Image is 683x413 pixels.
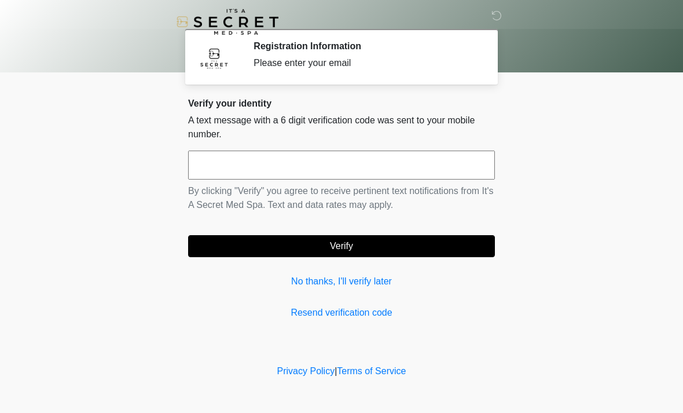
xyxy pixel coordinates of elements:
[188,306,495,320] a: Resend verification code
[188,235,495,257] button: Verify
[254,56,478,70] div: Please enter your email
[188,275,495,288] a: No thanks, I'll verify later
[277,366,335,376] a: Privacy Policy
[254,41,478,52] h2: Registration Information
[188,114,495,141] p: A text message with a 6 digit verification code was sent to your mobile number.
[337,366,406,376] a: Terms of Service
[335,366,337,376] a: |
[188,184,495,212] p: By clicking "Verify" you agree to receive pertinent text notifications from It's A Secret Med Spa...
[177,9,278,35] img: It's A Secret Med Spa Logo
[197,41,232,75] img: Agent Avatar
[188,98,495,109] h2: Verify your identity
